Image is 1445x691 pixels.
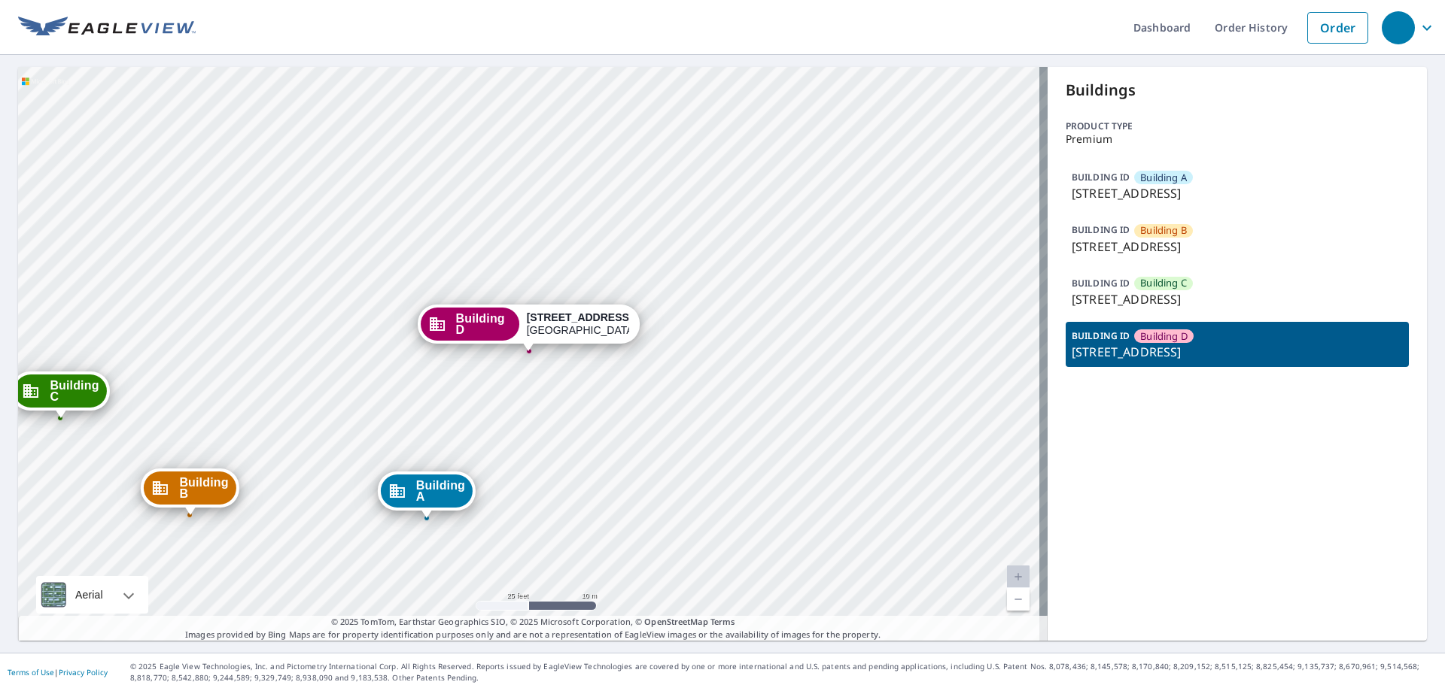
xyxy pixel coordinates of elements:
[36,576,148,614] div: Aerial
[130,661,1437,683] p: © 2025 Eagle View Technologies, Inc. and Pictometry International Corp. All Rights Reserved. Repo...
[1072,290,1403,308] p: [STREET_ADDRESS]
[141,468,239,515] div: Dropped pin, building Building B, Commercial property, 6830 Brecksville Rd Independence, OH 44131
[1066,133,1409,145] p: Premium
[1072,238,1403,256] p: [STREET_ADDRESS]
[1072,277,1130,289] p: BUILDING ID
[8,667,54,677] a: Terms of Use
[1140,223,1187,238] span: Building B
[331,616,735,629] span: © 2025 TomTom, Earthstar Geographics SIO, © 2025 Microsoft Corporation, ©
[527,311,630,337] div: [GEOGRAPHIC_DATA]
[710,616,735,627] a: Terms
[1066,79,1409,102] p: Buildings
[418,305,640,351] div: Dropped pin, building Building D, Commercial property, 6830 Brecksville Rd Independence, OH 44131
[1072,329,1130,342] p: BUILDING ID
[416,480,465,502] span: Building A
[1140,276,1187,290] span: Building C
[1072,223,1130,236] p: BUILDING ID
[1007,588,1030,611] a: Current Level 20, Zoom Out
[1072,343,1403,361] p: [STREET_ADDRESS]
[11,371,109,418] div: Dropped pin, building Building C, Commercial property, 6800 Service Center Dr Independence, OH 44131
[1072,171,1130,183] p: BUILDING ID
[18,616,1048,641] p: Images provided by Bing Maps are for property identification purposes only and are not a represen...
[644,616,707,627] a: OpenStreetMap
[456,313,512,335] span: Building D
[50,380,99,402] span: Building C
[1140,171,1187,185] span: Building A
[8,668,108,677] p: |
[71,576,108,614] div: Aerial
[1072,184,1403,202] p: [STREET_ADDRESS]
[1066,120,1409,133] p: Product type
[18,17,196,39] img: EV Logo
[527,311,633,323] strong: [STREET_ADDRESS]
[1307,12,1368,44] a: Order
[59,667,108,677] a: Privacy Policy
[179,477,228,499] span: Building B
[1007,565,1030,588] a: Current Level 20, Zoom In Disabled
[1140,329,1188,344] span: Building D
[378,471,476,518] div: Dropped pin, building Building A, Commercial property, 6830 Brecksville Rd Independence, OH 44131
